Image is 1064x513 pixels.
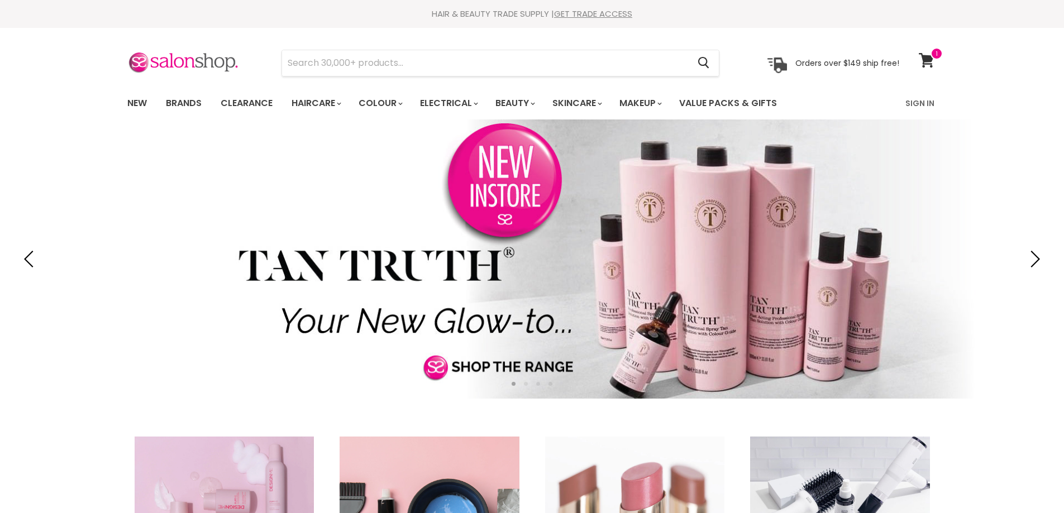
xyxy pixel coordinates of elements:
a: GET TRADE ACCESS [554,8,632,20]
a: Colour [350,92,409,115]
a: New [119,92,155,115]
form: Product [281,50,719,76]
li: Page dot 2 [524,382,528,386]
input: Search [282,50,689,76]
a: Beauty [487,92,542,115]
a: Makeup [611,92,669,115]
li: Page dot 3 [536,382,540,386]
div: HAIR & BEAUTY TRADE SUPPLY | [113,8,951,20]
a: Skincare [544,92,609,115]
a: Brands [158,92,210,115]
a: Clearance [212,92,281,115]
ul: Main menu [119,87,842,119]
a: Sign In [899,92,941,115]
a: Electrical [412,92,485,115]
button: Previous [20,248,42,270]
li: Page dot 4 [548,382,552,386]
button: Search [689,50,719,76]
nav: Main [113,87,951,119]
a: Value Packs & Gifts [671,92,785,115]
a: Haircare [283,92,348,115]
li: Page dot 1 [512,382,516,386]
button: Next [1022,248,1044,270]
p: Orders over $149 ship free! [795,57,899,68]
